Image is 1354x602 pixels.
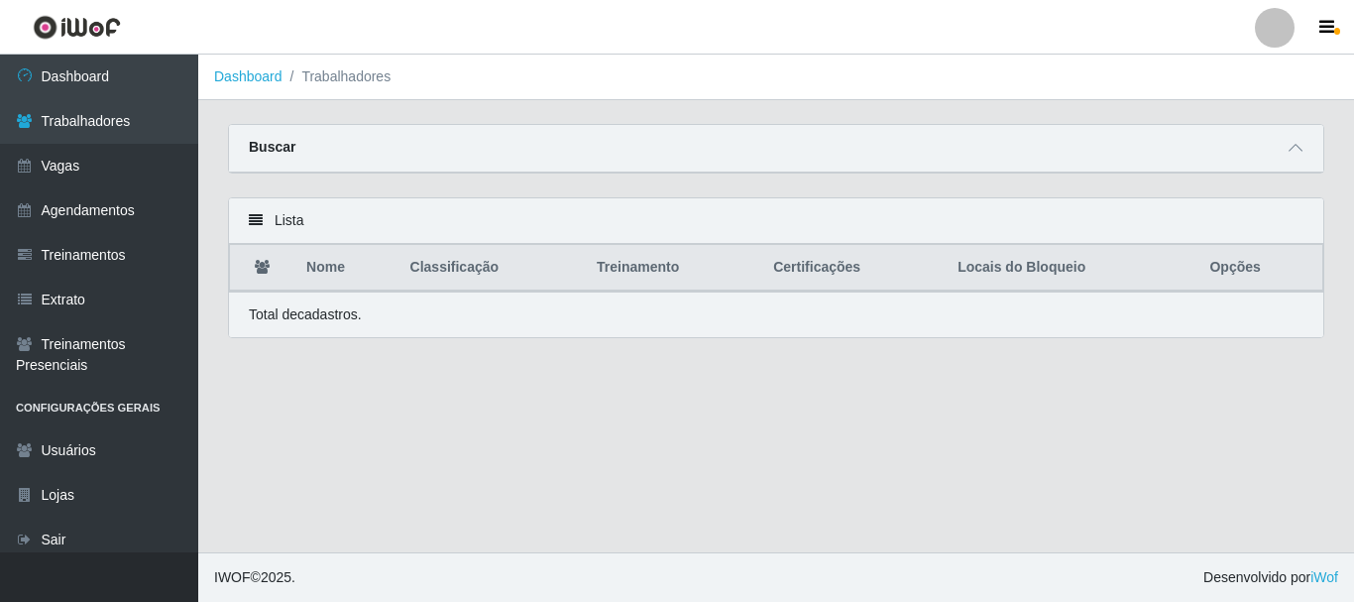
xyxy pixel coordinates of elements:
span: IWOF [214,569,251,585]
a: iWof [1310,569,1338,585]
th: Nome [294,245,397,292]
nav: breadcrumb [198,55,1354,100]
strong: Buscar [249,139,295,155]
div: Lista [229,198,1323,244]
th: Locais do Bloqueio [946,245,1197,292]
span: © 2025 . [214,567,295,588]
th: Treinamento [585,245,761,292]
p: Total de cadastros. [249,304,362,325]
th: Certificações [761,245,946,292]
span: Desenvolvido por [1203,567,1338,588]
li: Trabalhadores [282,66,392,87]
th: Opções [1197,245,1322,292]
th: Classificação [398,245,586,292]
img: CoreUI Logo [33,15,121,40]
a: Dashboard [214,68,282,84]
